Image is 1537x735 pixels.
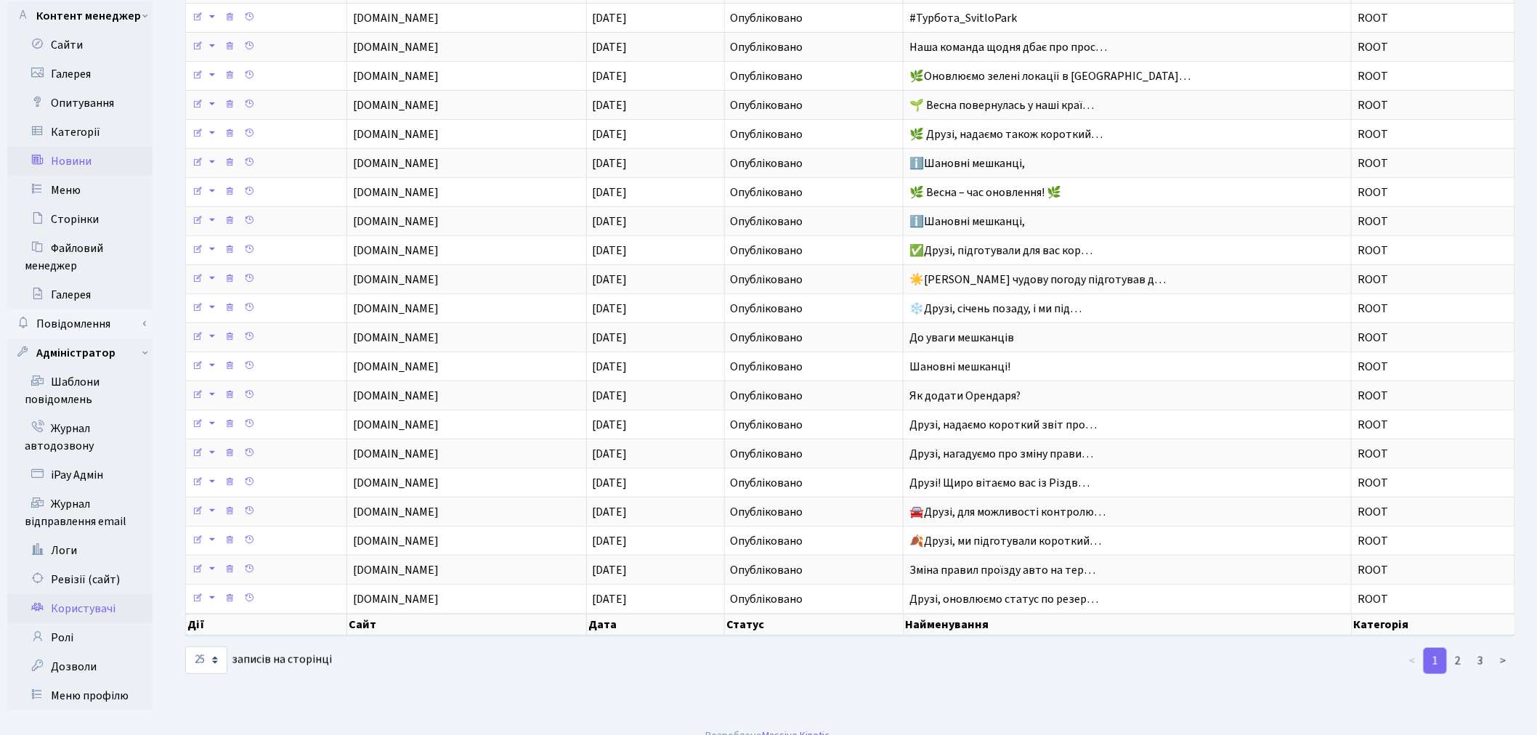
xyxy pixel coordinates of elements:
span: [DATE] [593,504,628,520]
span: Опубліковано [731,129,803,140]
span: Опубліковано [731,41,803,53]
a: Галерея [7,280,153,309]
span: [DOMAIN_NAME] [353,477,580,489]
span: [DOMAIN_NAME] [353,274,580,285]
span: [DOMAIN_NAME] [353,12,580,24]
span: [DOMAIN_NAME] [353,361,580,373]
span: ROOT [1358,12,1509,24]
span: ℹ️Шановні мешканці, [909,214,1025,230]
span: [DOMAIN_NAME] [353,187,580,198]
span: Опубліковано [731,12,803,24]
a: iPay Адмін [7,460,153,490]
span: [DOMAIN_NAME] [353,245,580,256]
a: Новини [7,147,153,176]
a: Логи [7,536,153,565]
span: [DATE] [593,330,628,346]
span: ROOT [1358,129,1509,140]
span: [DOMAIN_NAME] [353,303,580,314]
a: Ревізії (сайт) [7,565,153,594]
span: ROOT [1358,361,1509,373]
span: Друзі, нагадуємо про зміну прави… [909,446,1093,462]
span: Опубліковано [731,70,803,82]
span: ROOT [1358,593,1509,605]
span: Опубліковано [731,245,803,256]
span: ROOT [1358,41,1509,53]
span: #Турбота_SvitloPark [909,10,1017,26]
span: ROOT [1358,535,1509,547]
span: Опубліковано [731,303,803,314]
a: Файловий менеджер [7,234,153,280]
a: Сторінки [7,205,153,234]
span: ☀️[PERSON_NAME] чудову погоду підготував д… [909,272,1166,288]
span: [DOMAIN_NAME] [353,448,580,460]
span: [DATE] [593,39,628,55]
a: Опитування [7,89,153,118]
span: ℹ️Шановні мешканці, [909,155,1025,171]
span: ROOT [1358,506,1509,518]
span: ROOT [1358,187,1509,198]
label: записів на сторінці [185,646,332,674]
span: [DATE] [593,562,628,578]
span: [DOMAIN_NAME] [353,419,580,431]
span: 🚘Друзі, для можливості контролю… [909,504,1106,520]
span: ROOT [1358,448,1509,460]
span: ROOT [1358,564,1509,576]
span: [DOMAIN_NAME] [353,216,580,227]
span: [DOMAIN_NAME] [353,129,580,140]
span: [DATE] [593,475,628,491]
span: ROOT [1358,419,1509,431]
a: Меню профілю [7,681,153,710]
a: 2 [1446,648,1469,674]
a: Ролі [7,623,153,652]
span: [DATE] [593,97,628,113]
a: Журнал відправлення email [7,490,153,536]
a: 1 [1424,648,1447,674]
span: Опубліковано [731,593,803,605]
span: [DATE] [593,184,628,200]
a: Сайти [7,31,153,60]
a: Дозволи [7,652,153,681]
span: ROOT [1358,158,1509,169]
span: [DATE] [593,301,628,317]
span: ROOT [1358,70,1509,82]
span: Як додати Орендаря? [909,388,1021,404]
a: Адміністратор [7,338,153,367]
span: Шановні мешканці! [909,359,1010,375]
span: Опубліковано [731,158,803,169]
span: [DOMAIN_NAME] [353,41,580,53]
span: [DATE] [593,243,628,259]
span: ROOT [1358,303,1509,314]
span: ROOT [1358,100,1509,111]
a: Повідомлення [7,309,153,338]
a: 3 [1469,648,1492,674]
a: Галерея [7,60,153,89]
span: Опубліковано [731,477,803,489]
span: [DATE] [593,388,628,404]
span: 🌿Оновлюємо зелені локації в [GEOGRAPHIC_DATA]… [909,68,1191,84]
span: [DATE] [593,446,628,462]
span: ROOT [1358,245,1509,256]
th: Найменування [904,614,1353,635]
span: Опубліковано [731,274,803,285]
span: Друзі, оновлюємо статус по резер… [909,591,1098,607]
span: Опубліковано [731,332,803,344]
span: Опубліковано [731,390,803,402]
span: Наша команда щодня дбає про прос… [909,39,1107,55]
span: [DOMAIN_NAME] [353,332,580,344]
a: Користувачі [7,594,153,623]
span: [DOMAIN_NAME] [353,158,580,169]
th: Дата [587,614,725,635]
a: Категорії [7,118,153,147]
span: Опубліковано [731,216,803,227]
span: [DATE] [593,272,628,288]
span: [DATE] [593,417,628,433]
span: Друзі, надаємо короткий звіт про… [909,417,1097,433]
span: [DOMAIN_NAME] [353,70,580,82]
span: 🍂Друзі, ми підготували короткий… [909,533,1101,549]
span: [DATE] [593,533,628,549]
span: [DATE] [593,10,628,26]
span: Опубліковано [731,564,803,576]
span: Опубліковано [731,448,803,460]
span: Опубліковано [731,535,803,547]
span: ❄️Друзі, січень позаду, і ми під… [909,301,1082,317]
